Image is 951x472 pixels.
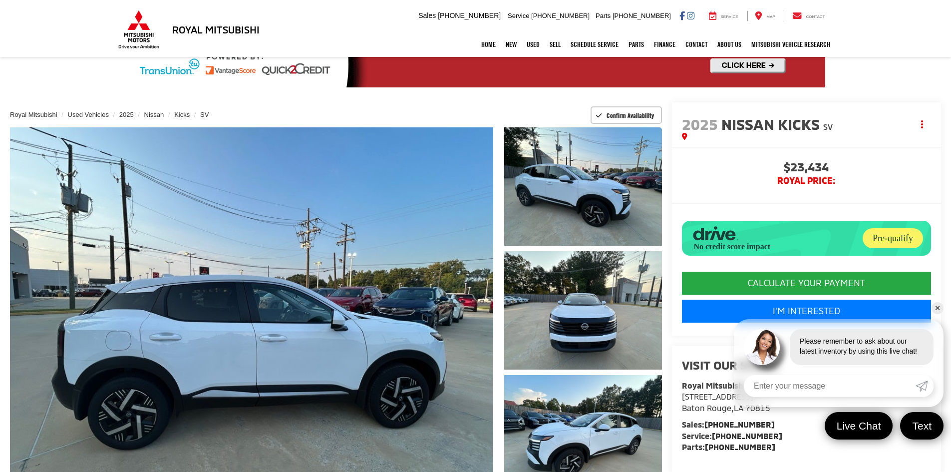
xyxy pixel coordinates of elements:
[900,412,944,440] a: Text
[744,329,780,365] img: Agent profile photo
[687,11,694,19] a: Instagram: Click to visit our Instagram page
[701,11,746,21] a: Service
[501,32,522,57] a: New
[172,24,260,35] h3: Royal Mitsubishi
[721,14,738,19] span: Service
[566,32,624,57] a: Schedule Service: Opens in a new tab
[502,250,663,371] img: 2025 Nissan Kicks SV
[522,32,545,57] a: Used
[921,120,923,128] span: dropdown dots
[682,442,775,452] strong: Parts:
[174,111,190,118] a: Kicks
[624,32,649,57] a: Parts: Opens in a new tab
[746,32,835,57] a: Mitsubishi Vehicle Research
[682,272,931,295] : CALCULATE YOUR PAYMENT
[10,111,57,118] a: Royal Mitsubishi
[734,403,743,413] span: LA
[679,11,685,19] a: Facebook: Click to visit our Facebook page
[144,111,164,118] a: Nissan
[680,32,712,57] a: Contact
[914,115,931,133] button: Actions
[907,419,937,433] span: Text
[119,111,134,118] a: 2025
[545,32,566,57] a: Sell
[682,176,931,186] span: Royal PRICE:
[712,431,782,441] a: [PHONE_NUMBER]
[682,161,931,176] span: $23,434
[785,11,833,21] a: Contact
[682,392,770,413] a: [STREET_ADDRESS] Baton Rouge,LA 70815
[682,392,753,401] span: [STREET_ADDRESS]
[682,431,782,441] strong: Service:
[790,329,934,365] div: Please remember to ask about our latest inventory by using this live chat!
[682,115,718,133] span: 2025
[806,14,825,19] span: Contact
[682,420,775,429] strong: Sales:
[502,126,663,247] img: 2025 Nissan Kicks SV
[823,122,833,131] span: SV
[916,375,934,397] a: Submit
[705,442,775,452] a: [PHONE_NUMBER]
[607,111,654,119] span: Confirm Availability
[418,11,436,19] span: Sales
[745,403,770,413] span: 70815
[744,375,916,397] input: Enter your message
[613,12,671,19] span: [PHONE_NUMBER]
[476,32,501,57] a: Home
[126,43,825,87] img: Quick2Credit
[591,106,662,124] button: Confirm Availability
[721,115,823,133] span: Nissan Kicks
[438,11,501,19] span: [PHONE_NUMBER]
[682,403,731,413] span: Baton Rouge
[712,32,746,57] a: About Us
[766,14,775,19] span: Map
[116,10,161,49] img: Mitsubishi
[531,12,590,19] span: [PHONE_NUMBER]
[649,32,680,57] a: Finance
[825,412,893,440] a: Live Chat
[504,251,662,370] a: Expand Photo 2
[682,300,931,323] a: I'm Interested
[832,419,886,433] span: Live Chat
[200,111,209,118] a: SV
[682,381,745,390] strong: Royal Mitsubishi
[68,111,109,118] a: Used Vehicles
[504,127,662,246] a: Expand Photo 1
[596,12,611,19] span: Parts
[682,359,931,372] h2: Visit our Store
[747,11,782,21] a: Map
[704,420,775,429] a: [PHONE_NUMBER]
[508,12,529,19] span: Service
[682,403,770,413] span: ,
